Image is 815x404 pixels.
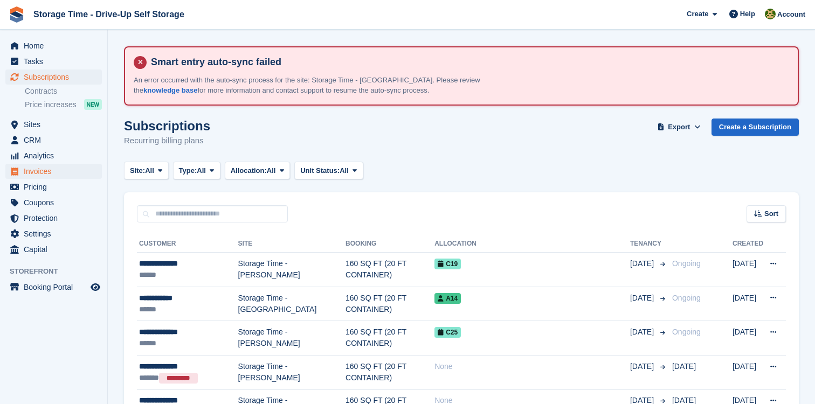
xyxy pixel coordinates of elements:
span: Invoices [24,164,88,179]
p: An error occurred with the auto-sync process for the site: Storage Time - [GEOGRAPHIC_DATA]. Plea... [134,75,511,96]
span: Sort [764,208,778,219]
td: 160 SQ FT (20 FT CONTAINER) [346,287,434,321]
a: menu [5,195,102,210]
a: menu [5,280,102,295]
span: All [267,165,276,176]
h1: Subscriptions [124,119,210,133]
span: Ongoing [672,328,701,336]
a: Contracts [25,86,102,96]
a: menu [5,211,102,226]
a: Storage Time - Drive-Up Self Storage [29,5,189,23]
span: Booking Portal [24,280,88,295]
p: Recurring billing plans [124,135,210,147]
a: knowledge base [143,86,197,94]
button: Allocation: All [225,162,291,179]
th: Created [733,235,763,253]
span: Settings [24,226,88,241]
div: None [434,361,630,372]
span: [DATE] [630,326,656,338]
a: menu [5,54,102,69]
span: C25 [434,327,461,338]
button: Export [655,119,703,136]
span: Analytics [24,148,88,163]
span: Ongoing [672,259,701,268]
td: Storage Time - [PERSON_NAME] [238,355,346,389]
span: Account [777,9,805,20]
td: Storage Time - [PERSON_NAME] [238,253,346,287]
span: Subscriptions [24,69,88,85]
a: menu [5,148,102,163]
span: Ongoing [672,294,701,302]
span: Site: [130,165,145,176]
td: 160 SQ FT (20 FT CONTAINER) [346,253,434,287]
span: Pricing [24,179,88,194]
th: Customer [137,235,238,253]
span: Unit Status: [300,165,340,176]
td: [DATE] [733,287,763,321]
span: Coupons [24,195,88,210]
span: [DATE] [630,258,656,269]
a: menu [5,164,102,179]
td: [DATE] [733,321,763,356]
a: Price increases NEW [25,99,102,110]
td: Storage Time - [GEOGRAPHIC_DATA] [238,287,346,321]
a: menu [5,179,102,194]
th: Booking [346,235,434,253]
a: menu [5,117,102,132]
span: C19 [434,259,461,269]
button: Site: All [124,162,169,179]
a: menu [5,226,102,241]
span: All [145,165,154,176]
a: Preview store [89,281,102,294]
img: stora-icon-8386f47178a22dfd0bd8f6a31ec36ba5ce8667c1dd55bd0f319d3a0aa187defe.svg [9,6,25,23]
span: Capital [24,242,88,257]
td: 160 SQ FT (20 FT CONTAINER) [346,321,434,356]
button: Unit Status: All [294,162,363,179]
td: Storage Time - [PERSON_NAME] [238,321,346,356]
a: menu [5,133,102,148]
span: [DATE] [672,362,696,371]
a: Create a Subscription [712,119,799,136]
th: Site [238,235,346,253]
span: All [340,165,349,176]
th: Allocation [434,235,630,253]
span: Protection [24,211,88,226]
span: All [197,165,206,176]
span: Home [24,38,88,53]
span: [DATE] [630,361,656,372]
img: Zain Sarwar [765,9,776,19]
span: [DATE] [630,292,656,304]
span: Price increases [25,100,77,110]
button: Type: All [173,162,220,179]
td: [DATE] [733,355,763,389]
th: Tenancy [630,235,668,253]
a: menu [5,69,102,85]
span: Help [740,9,755,19]
a: menu [5,242,102,257]
span: Storefront [10,266,107,277]
a: menu [5,38,102,53]
td: 160 SQ FT (20 FT CONTAINER) [346,355,434,389]
span: A14 [434,293,461,304]
span: Allocation: [231,165,267,176]
span: Export [668,122,690,133]
span: Tasks [24,54,88,69]
span: Sites [24,117,88,132]
span: Type: [179,165,197,176]
h4: Smart entry auto-sync failed [147,56,789,68]
td: [DATE] [733,253,763,287]
span: Create [687,9,708,19]
span: CRM [24,133,88,148]
div: NEW [84,99,102,110]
